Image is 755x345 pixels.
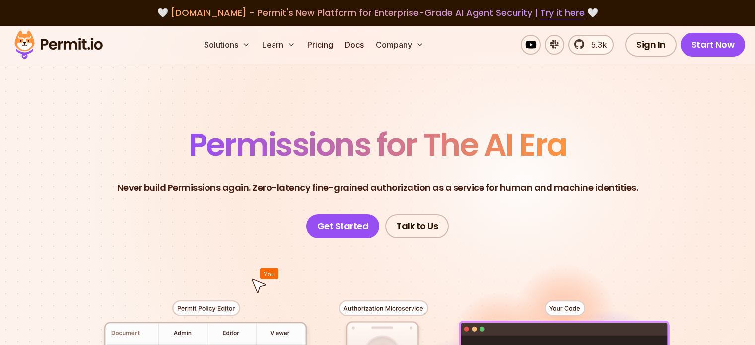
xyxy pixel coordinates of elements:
button: Company [372,35,428,55]
span: Permissions for The AI Era [189,123,567,167]
a: Try it here [540,6,585,19]
p: Never build Permissions again. Zero-latency fine-grained authorization as a service for human and... [117,181,638,195]
span: 5.3k [585,39,607,51]
a: Talk to Us [385,214,449,238]
div: 🤍 🤍 [24,6,731,20]
a: Sign In [625,33,677,57]
img: Permit logo [10,28,107,62]
a: 5.3k [568,35,614,55]
a: Get Started [306,214,380,238]
a: Pricing [303,35,337,55]
button: Solutions [200,35,254,55]
span: [DOMAIN_NAME] - Permit's New Platform for Enterprise-Grade AI Agent Security | [171,6,585,19]
a: Docs [341,35,368,55]
button: Learn [258,35,299,55]
a: Start Now [681,33,746,57]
